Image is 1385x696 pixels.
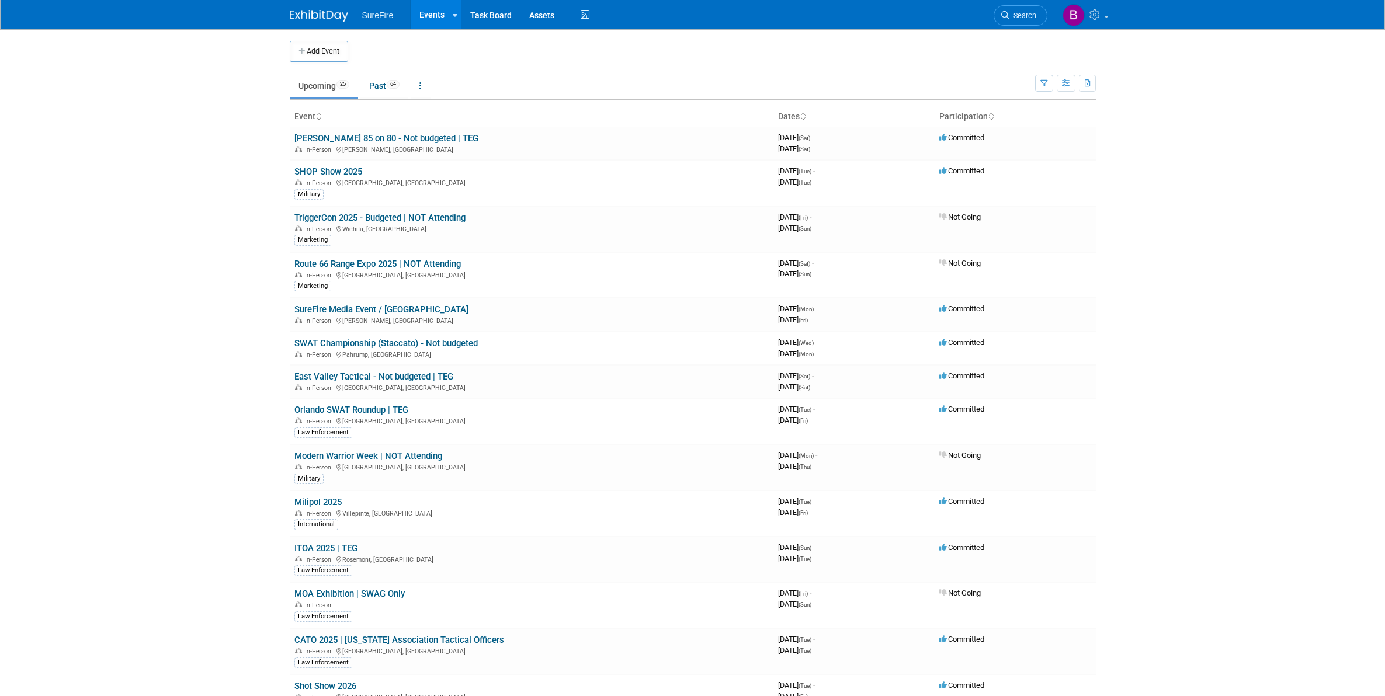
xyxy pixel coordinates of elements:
a: SHOP Show 2025 [294,166,362,177]
span: In-Person [305,317,335,325]
button: Add Event [290,41,348,62]
span: [DATE] [778,304,817,313]
span: [DATE] [778,405,815,413]
a: SureFire Media Event / [GEOGRAPHIC_DATA] [294,304,468,315]
span: (Sat) [799,135,810,141]
img: In-Person Event [295,417,302,423]
img: In-Person Event [295,225,302,231]
span: (Fri) [799,510,808,516]
img: In-Person Event [295,510,302,516]
span: Not Going [939,213,981,221]
span: Committed [939,681,984,690]
span: [DATE] [778,315,808,324]
div: [GEOGRAPHIC_DATA], [GEOGRAPHIC_DATA] [294,462,769,471]
span: [DATE] [778,681,815,690]
span: [DATE] [778,166,815,175]
span: [DATE] [778,144,810,153]
div: [GEOGRAPHIC_DATA], [GEOGRAPHIC_DATA] [294,270,769,279]
span: In-Person [305,225,335,233]
span: Not Going [939,259,981,267]
span: [DATE] [778,371,814,380]
span: (Tue) [799,636,811,643]
span: [DATE] [778,646,811,655]
span: In-Person [305,417,335,425]
span: Committed [939,304,984,313]
span: - [815,304,817,313]
a: SWAT Championship (Staccato) - Not budgeted [294,338,478,349]
span: - [810,589,811,597]
span: (Fri) [799,317,808,323]
span: - [813,497,815,506]
span: (Tue) [799,499,811,505]
a: Upcoming25 [290,75,358,97]
span: [DATE] [778,338,817,347]
span: [DATE] [778,416,808,424]
span: (Sun) [799,601,811,608]
span: [DATE] [778,497,815,506]
div: Pahrump, [GEOGRAPHIC_DATA] [294,349,769,359]
span: (Fri) [799,214,808,221]
span: Committed [939,133,984,142]
a: TriggerCon 2025 - Budgeted | NOT Attending [294,213,466,223]
div: [GEOGRAPHIC_DATA], [GEOGRAPHIC_DATA] [294,646,769,655]
div: International [294,519,338,530]
a: MOA Exhibition | SWAG Only [294,589,405,599]
a: Sort by Event Name [315,112,321,121]
span: - [813,405,815,413]
span: In-Person [305,510,335,517]
div: [PERSON_NAME], [GEOGRAPHIC_DATA] [294,144,769,154]
img: In-Person Event [295,384,302,390]
span: Committed [939,405,984,413]
span: Not Going [939,451,981,460]
div: Military [294,189,324,200]
span: [DATE] [778,451,817,460]
span: (Sat) [799,373,810,380]
span: [DATE] [778,133,814,142]
span: (Wed) [799,340,814,346]
span: (Fri) [799,590,808,597]
div: Law Enforcement [294,611,352,622]
div: Law Enforcement [294,657,352,668]
span: [DATE] [778,543,815,552]
span: (Thu) [799,464,811,470]
span: (Mon) [799,453,814,459]
span: In-Person [305,648,335,655]
span: - [813,543,815,552]
span: In-Person [305,556,335,563]
span: Committed [939,166,984,175]
div: Wichita, [GEOGRAPHIC_DATA] [294,224,769,233]
span: [DATE] [778,600,811,608]
a: Sort by Participation Type [988,112,994,121]
span: (Sun) [799,545,811,551]
a: [PERSON_NAME] 85 on 80 - Not budgeted | TEG [294,133,478,144]
img: In-Person Event [295,317,302,323]
span: (Sat) [799,146,810,152]
span: Committed [939,635,984,643]
span: - [813,635,815,643]
span: (Mon) [799,351,814,357]
a: Sort by Start Date [800,112,806,121]
span: - [810,213,811,221]
div: Marketing [294,235,331,245]
span: (Tue) [799,683,811,689]
th: Dates [773,107,935,127]
span: Committed [939,497,984,506]
div: Marketing [294,281,331,291]
span: - [815,338,817,347]
span: 25 [336,80,349,89]
img: Bree Yoshikawa [1063,4,1085,26]
span: [DATE] [778,462,811,471]
span: [DATE] [778,259,814,267]
span: [DATE] [778,213,811,221]
span: [DATE] [778,589,811,597]
span: Committed [939,371,984,380]
span: [DATE] [778,269,811,278]
a: Search [994,5,1047,26]
a: East Valley Tactical - Not budgeted | TEG [294,371,453,382]
th: Participation [935,107,1096,127]
span: In-Person [305,272,335,279]
span: (Fri) [799,417,808,424]
a: Modern Warrior Week | NOT Attending [294,451,442,461]
span: [DATE] [778,554,811,563]
span: Committed [939,338,984,347]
